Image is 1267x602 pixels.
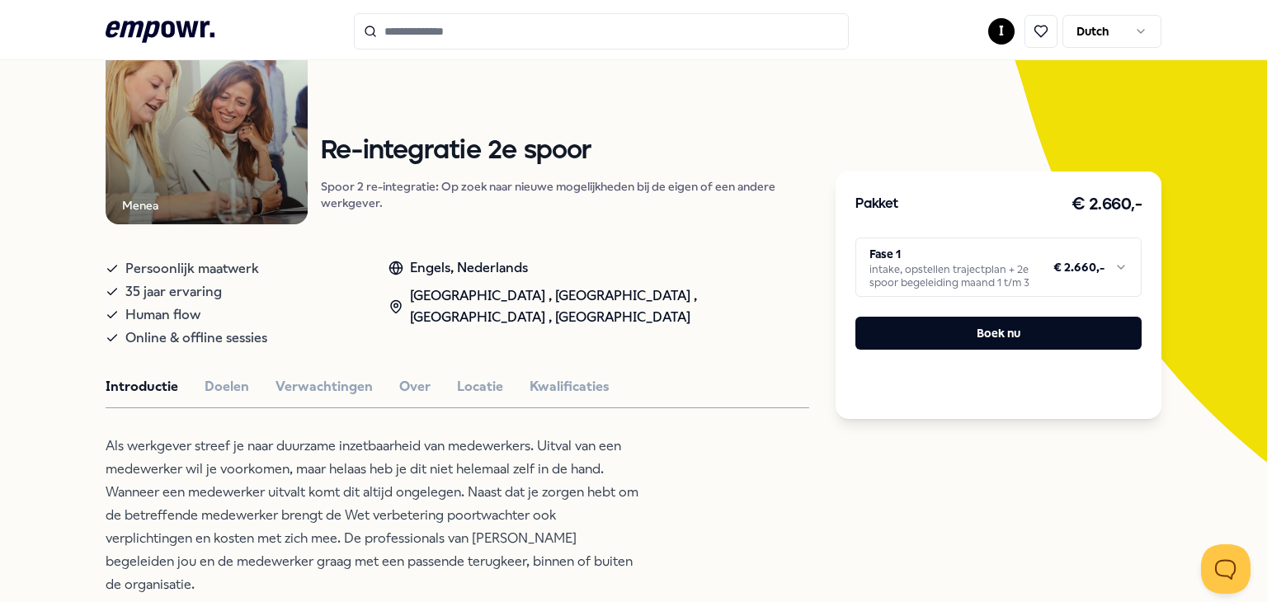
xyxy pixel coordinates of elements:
[276,376,373,397] button: Verwachtingen
[988,18,1015,45] button: I
[106,435,642,596] p: Als werkgever streef je naar duurzame inzetbaarheid van medewerkers. Uitval van een medewerker wi...
[106,23,308,225] img: Product Image
[125,327,267,350] span: Online & offline sessies
[125,303,200,327] span: Human flow
[457,376,503,397] button: Locatie
[530,376,610,397] button: Kwalificaties
[321,178,809,211] p: Spoor 2 re-integratie: Op zoek naar nieuwe mogelijkheden bij de eigen of een andere werkgever.
[855,317,1142,350] button: Boek nu
[205,376,249,397] button: Doelen
[389,257,810,279] div: Engels, Nederlands
[106,376,178,397] button: Introductie
[122,196,158,214] div: Menea
[354,13,849,49] input: Search for products, categories or subcategories
[855,194,898,215] h3: Pakket
[1072,191,1142,218] h3: € 2.660,-
[321,137,809,166] h1: Re-integratie 2e spoor
[125,280,222,303] span: 35 jaar ervaring
[1201,544,1251,594] iframe: Help Scout Beacon - Open
[389,285,810,327] div: [GEOGRAPHIC_DATA] , [GEOGRAPHIC_DATA] , [GEOGRAPHIC_DATA] , [GEOGRAPHIC_DATA]
[125,257,259,280] span: Persoonlijk maatwerk
[399,376,431,397] button: Over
